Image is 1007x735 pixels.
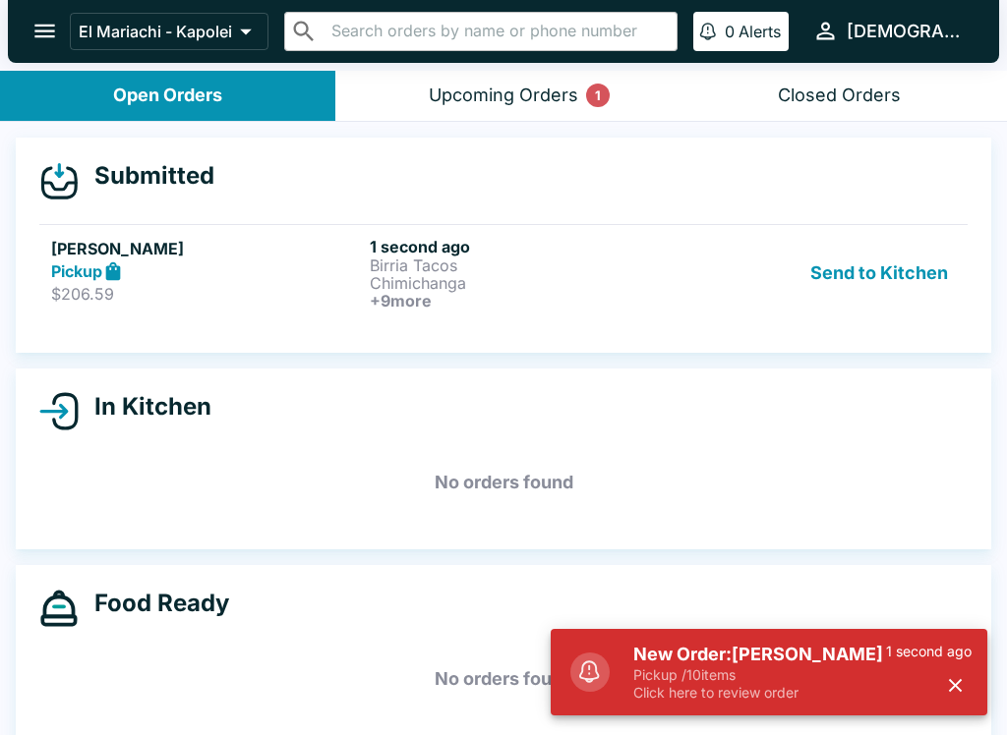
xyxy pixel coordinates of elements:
[595,85,601,105] p: 1
[70,13,268,50] button: El Mariachi - Kapolei
[79,589,229,618] h4: Food Ready
[633,643,886,666] h5: New Order: [PERSON_NAME]
[39,644,968,714] h5: No orders found
[370,237,681,256] h6: 1 second ago
[20,6,70,56] button: open drawer
[370,274,681,292] p: Chimichanga
[429,85,578,107] div: Upcoming Orders
[739,22,781,41] p: Alerts
[633,666,886,684] p: Pickup / 10 items
[370,292,681,310] h6: + 9 more
[886,643,972,660] p: 1 second ago
[51,284,362,304] p: $206.59
[51,261,102,281] strong: Pickup
[39,447,968,518] h5: No orders found
[39,224,968,321] a: [PERSON_NAME]Pickup$206.591 second agoBirria TacosChimichanga+9moreSend to Kitchen
[802,237,956,310] button: Send to Kitchen
[804,10,976,52] button: [DEMOGRAPHIC_DATA]
[778,85,901,107] div: Closed Orders
[113,85,222,107] div: Open Orders
[370,256,681,274] p: Birria Tacos
[633,684,886,702] p: Click here to review order
[326,18,669,45] input: Search orders by name or phone number
[79,161,214,191] h4: Submitted
[79,22,232,41] p: El Mariachi - Kapolei
[51,237,362,260] h5: [PERSON_NAME]
[847,20,968,43] div: [DEMOGRAPHIC_DATA]
[725,22,735,41] p: 0
[79,392,211,422] h4: In Kitchen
